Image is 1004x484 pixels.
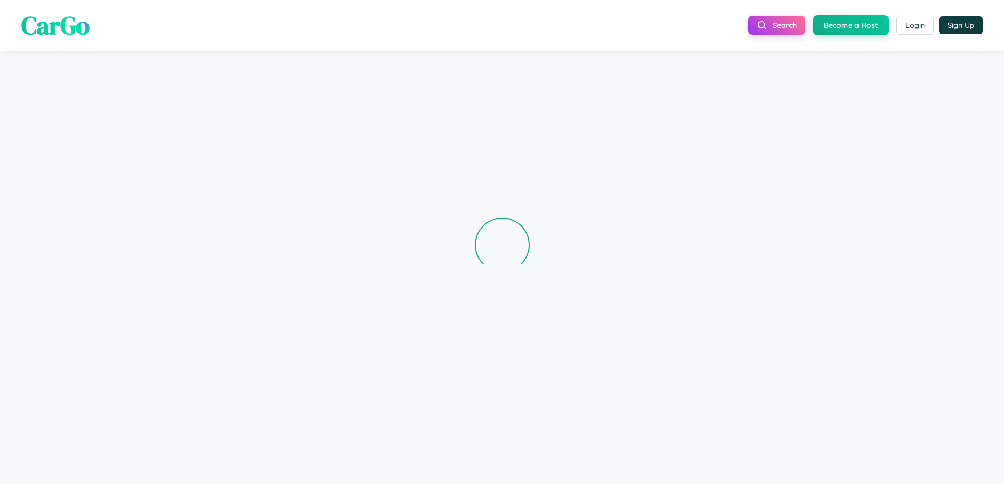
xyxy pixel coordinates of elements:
[21,8,90,43] span: CarGo
[939,16,983,34] button: Sign Up
[773,21,797,30] span: Search
[748,16,805,35] button: Search
[813,15,889,35] button: Become a Host
[896,16,934,35] button: Login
